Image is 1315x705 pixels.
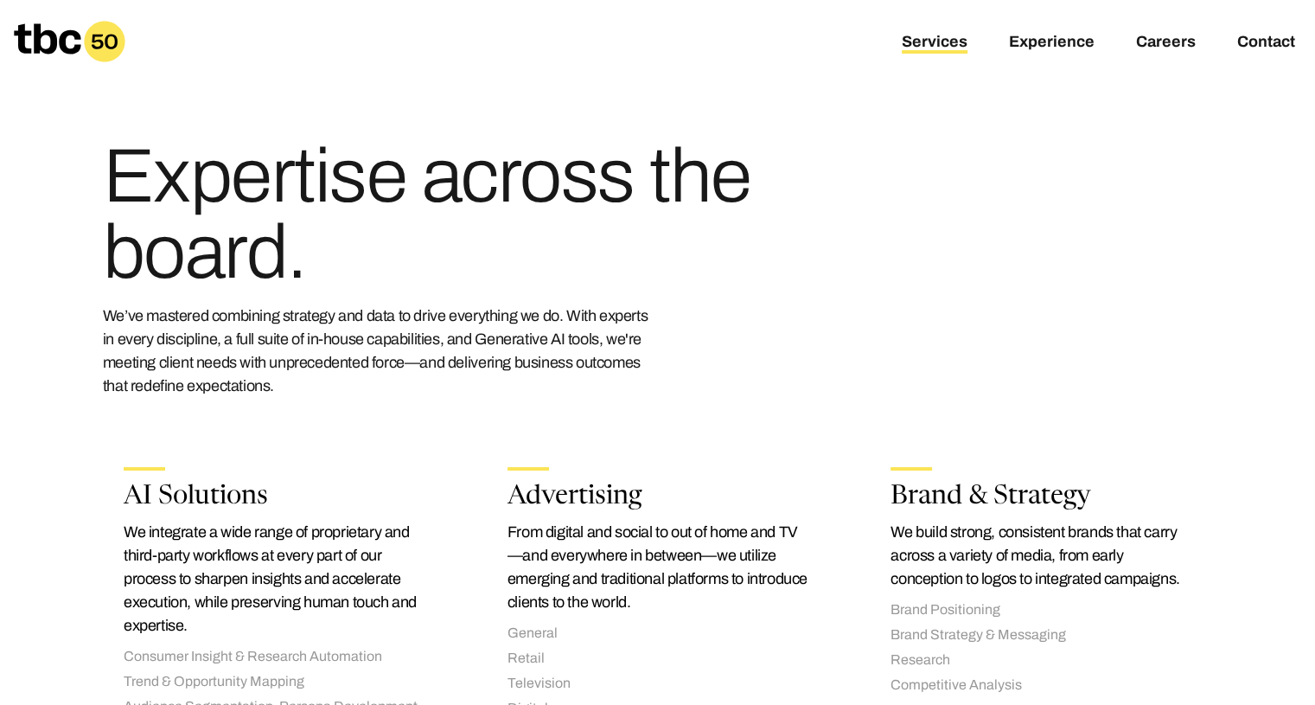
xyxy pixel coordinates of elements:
[890,626,1191,644] li: Brand Strategy & Messaging
[890,601,1191,619] li: Brand Positioning
[890,676,1191,695] li: Competitive Analysis
[14,21,125,62] a: Homepage
[124,521,425,638] p: We integrate a wide range of proprietary and third-party workflows at every part of our process t...
[124,648,425,666] li: Consumer Insight & Research Automation
[103,138,767,291] h1: Expertise across the board.
[507,521,808,614] p: From digital and social to out of home and TV—and everywhere in between—we utilize emerging and t...
[890,651,1191,670] li: Research
[507,650,808,668] li: Retail
[507,484,808,510] h2: Advertising
[103,304,656,398] p: We’ve mastered combining strategy and data to drive everything we do. With experts in every disci...
[1009,33,1095,54] a: Experience
[507,625,808,643] li: General
[124,484,425,510] h2: AI Solutions
[890,484,1191,510] h2: Brand & Strategy
[124,673,425,691] li: Trend & Opportunity Mapping
[507,675,808,693] li: Television
[902,33,967,54] a: Services
[890,521,1191,591] p: We build strong, consistent brands that carry across a variety of media, from early conception to...
[1237,33,1295,54] a: Contact
[1136,33,1196,54] a: Careers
